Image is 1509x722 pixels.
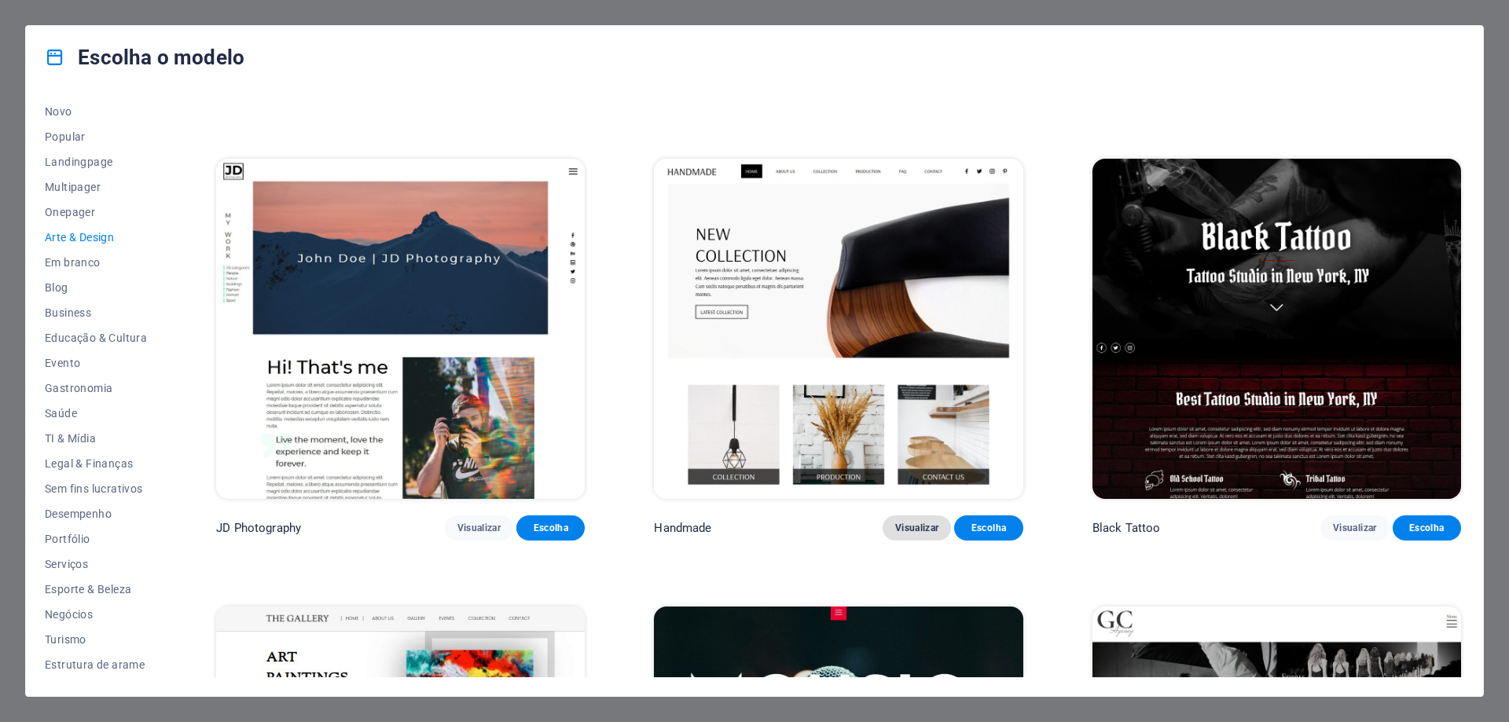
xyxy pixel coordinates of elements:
span: Escolha [967,522,1010,534]
button: Onepager [45,200,147,225]
button: Turismo [45,627,147,652]
p: JD Photography [216,520,301,536]
button: Visualizar [445,515,513,541]
button: Visualizar [883,515,951,541]
button: Educação & Cultura [45,325,147,350]
button: Escolha [516,515,585,541]
h4: Escolha o modelo [45,45,244,70]
button: Esporte & Beleza [45,577,147,602]
span: Business [45,306,147,319]
button: Visualizar [1320,515,1389,541]
button: Landingpage [45,149,147,174]
button: Blog [45,275,147,300]
button: Serviços [45,552,147,577]
button: Business [45,300,147,325]
span: Escolha [1405,522,1448,534]
button: Negócios [45,602,147,627]
button: Desempenho [45,501,147,526]
button: Em branco [45,250,147,275]
img: Handmade [654,159,1023,498]
span: Visualizar [1333,522,1376,534]
span: Novo [45,105,147,118]
span: Escolha [529,522,572,534]
span: Em branco [45,256,147,269]
span: Negócios [45,608,147,621]
button: Evento [45,350,147,376]
span: Educação & Cultura [45,332,147,344]
span: Visualizar [457,522,501,534]
span: Estrutura de arame [45,658,147,671]
button: Multipager [45,174,147,200]
span: Legal & Finanças [45,457,147,470]
span: Landingpage [45,156,147,168]
span: Popular [45,130,147,143]
span: Arte & Design [45,231,147,244]
img: Black Tattoo [1092,159,1461,498]
p: Black Tattoo [1092,520,1161,536]
img: JD Photography [216,159,585,498]
span: Saúde [45,407,147,420]
span: Multipager [45,181,147,193]
span: Evento [45,357,147,369]
button: Arte & Design [45,225,147,250]
button: Sem fins lucrativos [45,476,147,501]
span: Blog [45,281,147,294]
span: Esporte & Beleza [45,583,147,596]
button: Escolha [954,515,1023,541]
span: Sem fins lucrativos [45,482,147,495]
span: Serviços [45,558,147,570]
button: Estrutura de arame [45,652,147,677]
span: Portfólio [45,533,147,545]
span: TI & Mídia [45,432,147,445]
button: Gastronomia [45,376,147,401]
button: Saúde [45,401,147,426]
span: Gastronomia [45,382,147,394]
button: Popular [45,124,147,149]
span: Desempenho [45,508,147,520]
button: Escolha [1393,515,1461,541]
p: Handmade [654,520,711,536]
button: Novo [45,99,147,124]
span: Visualizar [895,522,938,534]
span: Turismo [45,633,147,646]
button: TI & Mídia [45,426,147,451]
button: Portfólio [45,526,147,552]
button: Legal & Finanças [45,451,147,476]
span: Onepager [45,206,147,218]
